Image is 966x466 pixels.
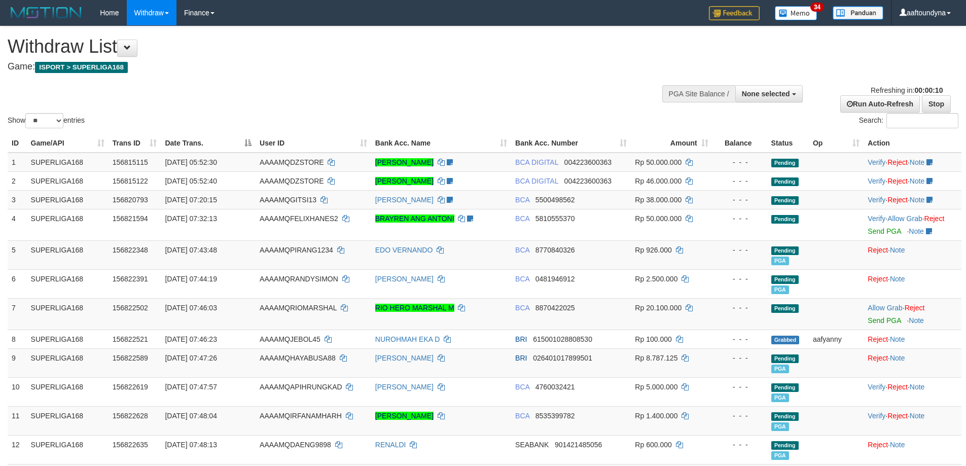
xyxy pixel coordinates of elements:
[887,158,908,166] a: Reject
[735,85,803,102] button: None selected
[909,316,924,325] a: Note
[375,335,440,343] a: NUROHMAH EKA D
[771,441,799,450] span: Pending
[8,377,27,406] td: 10
[910,383,925,391] a: Note
[511,134,631,153] th: Bank Acc. Number: activate to sort column ascending
[662,85,735,102] div: PGA Site Balance /
[35,62,128,73] span: ISPORT > SUPERLIGA168
[27,330,109,348] td: SUPERLIGA168
[864,348,961,377] td: ·
[27,171,109,190] td: SUPERLIGA168
[533,354,592,362] span: Copy 026401017899501 to clipboard
[910,196,925,204] a: Note
[771,196,799,205] span: Pending
[27,240,109,269] td: SUPERLIGA168
[631,134,712,153] th: Amount: activate to sort column ascending
[635,335,671,343] span: Rp 100.000
[887,177,908,185] a: Reject
[717,353,763,363] div: - - -
[868,158,885,166] a: Verify
[717,157,763,167] div: - - -
[375,383,434,391] a: [PERSON_NAME]
[887,412,908,420] a: Reject
[717,440,763,450] div: - - -
[771,365,789,373] span: Marked by aafromsomean
[113,441,148,449] span: 156822635
[635,275,677,283] span: Rp 2.500.000
[113,354,148,362] span: 156822589
[535,246,575,254] span: Copy 8770840326 to clipboard
[165,441,217,449] span: [DATE] 07:48:13
[771,215,799,224] span: Pending
[890,441,905,449] a: Note
[25,113,63,128] select: Showentries
[922,95,951,113] a: Stop
[113,335,148,343] span: 156822521
[868,354,888,362] a: Reject
[165,335,217,343] span: [DATE] 07:46:23
[8,190,27,209] td: 3
[887,214,924,223] span: ·
[27,209,109,240] td: SUPERLIGA168
[859,113,958,128] label: Search:
[890,275,905,283] a: Note
[113,214,148,223] span: 156821594
[868,316,901,325] a: Send PGA
[8,435,27,464] td: 12
[717,274,763,284] div: - - -
[8,298,27,330] td: 7
[375,177,434,185] a: [PERSON_NAME]
[717,245,763,255] div: - - -
[868,335,888,343] a: Reject
[868,275,888,283] a: Reject
[260,412,342,420] span: AAAAMQIRFANAMHARH
[375,304,454,312] a: RIO HERO MARSHAL M
[717,303,763,313] div: - - -
[113,158,148,166] span: 156815115
[864,240,961,269] td: ·
[864,377,961,406] td: · ·
[886,113,958,128] input: Search:
[27,377,109,406] td: SUPERLIGA168
[8,134,27,153] th: ID
[515,335,527,343] span: BRI
[810,3,824,12] span: 34
[515,412,529,420] span: BCA
[515,177,558,185] span: BCA DIGITAL
[910,177,925,185] a: Note
[260,304,337,312] span: AAAAMQRIOMARSHAL
[27,134,109,153] th: Game/API: activate to sort column ascending
[260,441,331,449] span: AAAAMQDAENG9898
[771,246,799,255] span: Pending
[833,6,883,20] img: panduan.png
[375,275,434,283] a: [PERSON_NAME]
[375,196,434,204] a: [PERSON_NAME]
[113,177,148,185] span: 156815122
[635,214,682,223] span: Rp 50.000.000
[864,153,961,172] td: · ·
[8,5,85,20] img: MOTION_logo.png
[864,406,961,435] td: · ·
[564,158,612,166] span: Copy 004223600363 to clipboard
[771,393,789,402] span: Marked by aafnonsreyleab
[113,412,148,420] span: 156822628
[555,441,602,449] span: Copy 901421485056 to clipboard
[635,441,671,449] span: Rp 600.000
[8,153,27,172] td: 1
[535,304,575,312] span: Copy 8870422025 to clipboard
[515,246,529,254] span: BCA
[914,86,943,94] strong: 00:00:10
[260,196,316,204] span: AAAAMQGITSI13
[809,330,864,348] td: aafyanny
[535,412,575,420] span: Copy 8535399782 to clipboard
[260,383,342,391] span: AAAAMQAPIHRUNGKAD
[767,134,809,153] th: Status
[635,196,682,204] span: Rp 38.000.000
[868,246,888,254] a: Reject
[165,354,217,362] span: [DATE] 07:47:26
[868,441,888,449] a: Reject
[515,196,529,204] span: BCA
[27,348,109,377] td: SUPERLIGA168
[8,37,634,57] h1: Withdraw List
